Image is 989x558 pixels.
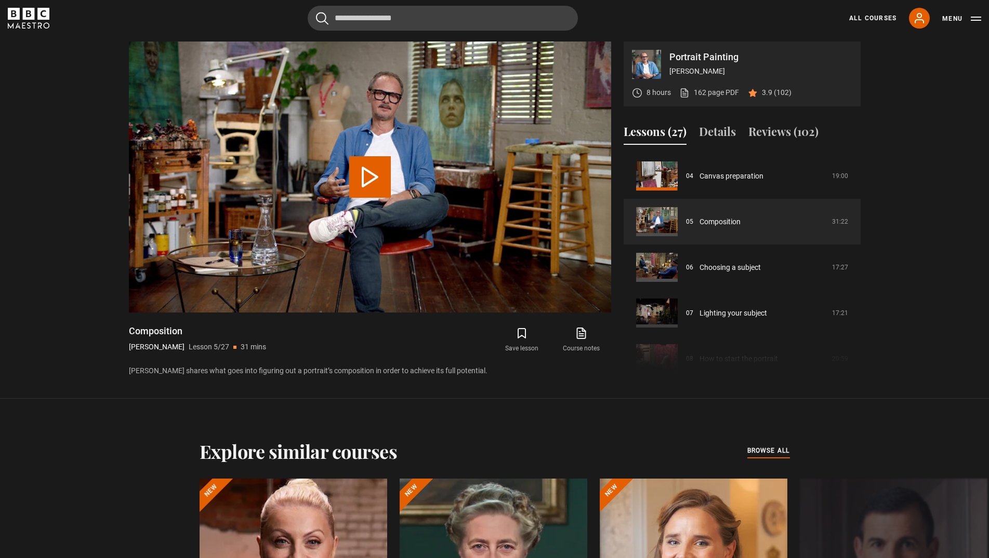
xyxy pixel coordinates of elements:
svg: BBC Maestro [8,8,49,29]
p: [PERSON_NAME] shares what goes into figuring out a portrait’s composition in order to achieve its... [129,365,611,376]
a: Composition [700,216,741,227]
a: Lighting your subject [700,308,767,319]
a: browse all [747,445,790,457]
h2: Explore similar courses [200,440,398,462]
p: 8 hours [647,87,671,98]
p: Lesson 5/27 [189,342,229,352]
span: browse all [747,445,790,456]
p: Portrait Painting [669,52,852,62]
p: 3.9 (102) [762,87,792,98]
a: 162 page PDF [679,87,739,98]
video-js: Video Player [129,42,611,312]
button: Toggle navigation [942,13,981,24]
p: 31 mins [241,342,266,352]
p: [PERSON_NAME] [129,342,184,352]
button: Submit the search query [316,12,328,25]
a: Course notes [551,325,611,355]
input: Search [308,6,578,31]
button: Lessons (27) [624,123,687,145]
button: Play Lesson Composition [349,156,391,198]
button: Details [699,123,736,145]
button: Save lesson [492,325,551,355]
p: [PERSON_NAME] [669,66,852,77]
button: Reviews (102) [748,123,819,145]
h1: Composition [129,325,266,337]
a: Canvas preparation [700,171,763,182]
a: All Courses [849,13,896,23]
a: Choosing a subject [700,262,761,273]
